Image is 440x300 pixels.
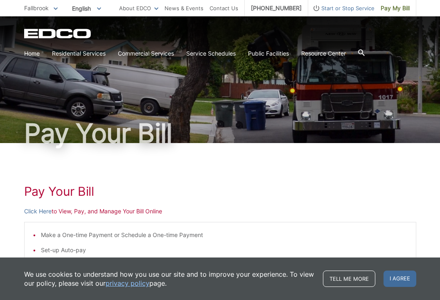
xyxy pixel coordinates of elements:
a: About EDCO [119,4,158,13]
a: Public Facilities [248,49,289,58]
span: Pay My Bill [381,4,410,13]
h1: Pay Your Bill [24,120,416,146]
li: Make a One-time Payment or Schedule a One-time Payment [41,231,408,240]
a: Resource Center [301,49,346,58]
a: Tell me more [323,271,375,287]
span: English [66,2,107,15]
span: Fallbrook [24,4,49,11]
h1: Pay Your Bill [24,184,416,199]
a: Contact Us [210,4,238,13]
a: Click Here [24,207,52,216]
a: Residential Services [52,49,106,58]
li: Set-up Auto-pay [41,246,408,255]
a: Commercial Services [118,49,174,58]
p: We use cookies to understand how you use our site and to improve your experience. To view our pol... [24,270,315,288]
span: I agree [384,271,416,287]
a: privacy policy [106,279,149,288]
a: News & Events [165,4,203,13]
p: to View, Pay, and Manage Your Bill Online [24,207,416,216]
a: Service Schedules [186,49,236,58]
a: Home [24,49,40,58]
a: EDCD logo. Return to the homepage. [24,29,92,38]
